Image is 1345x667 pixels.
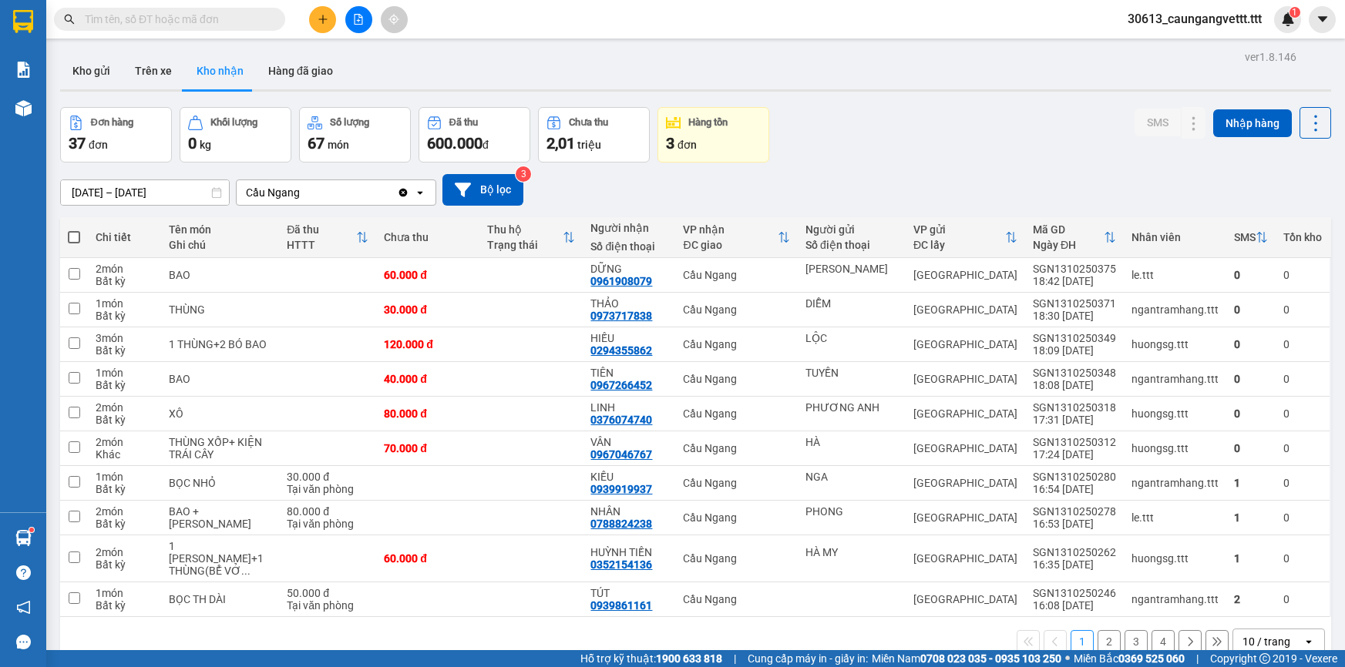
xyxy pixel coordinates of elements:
[96,231,153,243] div: Chi tiết
[299,107,411,163] button: Số lượng67món
[96,401,153,414] div: 2 món
[169,338,271,350] div: 1 THÙNG+2 BÓ BAO
[96,379,153,391] div: Bất kỳ
[683,303,790,316] div: Cầu Ngang
[287,599,368,612] div: Tại văn phòng
[384,231,472,243] div: Chưa thu
[1281,12,1295,26] img: icon-new-feature
[906,217,1025,258] th: Toggle SortBy
[1234,231,1256,243] div: SMS
[318,14,328,25] span: plus
[657,107,769,163] button: Hàng tồn3đơn
[734,650,736,667] span: |
[913,552,1017,565] div: [GEOGRAPHIC_DATA]
[96,471,153,483] div: 1 món
[913,303,1017,316] div: [GEOGRAPHIC_DATA]
[287,239,356,251] div: HTTT
[805,332,898,344] div: LỘC
[1242,634,1290,649] div: 10 / trang
[688,117,728,128] div: Hàng tồn
[419,107,530,163] button: Đã thu600.000đ
[384,373,472,385] div: 40.000 đ
[683,223,778,236] div: VP nhận
[1033,471,1116,483] div: SGN1310250280
[381,6,408,33] button: aim
[1033,401,1116,414] div: SGN1310250318
[169,223,271,236] div: Tên món
[414,186,426,199] svg: open
[1033,483,1116,495] div: 16:54 [DATE]
[397,186,409,199] svg: Clear value
[487,223,563,236] div: Thu hộ
[479,217,583,258] th: Toggle SortBy
[487,239,563,251] div: Trạng thái
[1283,511,1322,524] div: 0
[96,483,153,495] div: Bất kỳ
[516,166,531,182] sup: 3
[309,6,336,33] button: plus
[805,436,898,448] div: HÀ
[580,650,722,667] span: Hỗ trợ kỹ thuật:
[1033,297,1116,310] div: SGN1310250371
[1033,414,1116,426] div: 17:31 [DATE]
[1316,12,1330,26] span: caret-down
[590,436,667,448] div: VÂN
[590,558,652,571] div: 0352154136
[590,448,652,461] div: 0967046767
[1245,49,1296,65] div: ver 1.8.146
[1033,367,1116,379] div: SGN1310250348
[287,518,368,530] div: Tại văn phòng
[1131,407,1219,420] div: huongsg.ttt
[96,310,153,322] div: Bất kỳ
[1283,338,1322,350] div: 0
[1033,505,1116,518] div: SGN1310250278
[1033,275,1116,287] div: 18:42 [DATE]
[590,310,652,322] div: 0973717838
[96,546,153,558] div: 2 món
[169,505,271,530] div: BAO + THÙNG KEO
[1234,593,1268,605] div: 2
[590,599,652,612] div: 0939861161
[1074,650,1185,667] span: Miền Bắc
[1071,630,1094,653] button: 1
[384,552,472,565] div: 60.000 đ
[330,117,369,128] div: Số lượng
[569,117,608,128] div: Chưa thu
[872,650,1061,667] span: Miền Nam
[123,52,184,89] button: Trên xe
[96,275,153,287] div: Bất kỳ
[683,477,790,489] div: Cầu Ngang
[1290,7,1300,18] sup: 1
[85,11,267,28] input: Tìm tên, số ĐT hoặc mã đơn
[64,14,75,25] span: search
[169,593,271,605] div: BỌC TH DÀI
[15,530,32,546] img: warehouse-icon
[590,263,667,275] div: DỮNG
[1033,448,1116,461] div: 17:24 [DATE]
[1259,653,1270,664] span: copyright
[96,448,153,461] div: Khác
[913,407,1017,420] div: [GEOGRAPHIC_DATA]
[96,414,153,426] div: Bất kỳ
[913,442,1017,454] div: [GEOGRAPHIC_DATA]
[169,436,271,461] div: THÙNG XỐP+ KIỆN TRÁI CÂY
[13,10,33,33] img: logo-vxr
[590,401,667,414] div: LINH
[69,134,86,153] span: 37
[1025,217,1124,258] th: Toggle SortBy
[1033,379,1116,391] div: 18:08 [DATE]
[1033,599,1116,612] div: 16:08 [DATE]
[590,587,667,599] div: TÚT
[1283,552,1322,565] div: 0
[1234,303,1268,316] div: 0
[805,223,898,236] div: Người gửi
[1283,373,1322,385] div: 0
[1125,630,1148,653] button: 3
[683,269,790,281] div: Cầu Ngang
[590,222,667,234] div: Người nhận
[427,134,483,153] span: 600.000
[15,62,32,78] img: solution-icon
[683,552,790,565] div: Cầu Ngang
[805,471,898,483] div: NGA
[1033,310,1116,322] div: 18:30 [DATE]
